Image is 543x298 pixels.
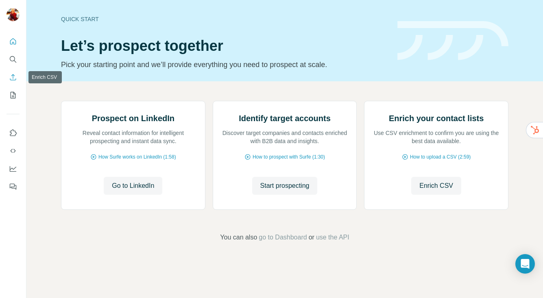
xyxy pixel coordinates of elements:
[98,153,176,161] span: How Surfe works on LinkedIn (1:58)
[61,38,388,54] h1: Let’s prospect together
[260,181,310,191] span: Start prospecting
[411,177,461,195] button: Enrich CSV
[259,233,307,242] button: go to Dashboard
[70,129,197,145] p: Reveal contact information for intelligent prospecting and instant data sync.
[515,254,535,274] div: Open Intercom Messenger
[7,70,20,85] button: Enrich CSV
[239,113,331,124] h2: Identify target accounts
[252,177,318,195] button: Start prospecting
[7,144,20,158] button: Use Surfe API
[61,15,388,23] div: Quick start
[7,126,20,140] button: Use Surfe on LinkedIn
[112,181,154,191] span: Go to LinkedIn
[7,52,20,67] button: Search
[104,177,162,195] button: Go to LinkedIn
[316,233,349,242] button: use the API
[389,113,484,124] h2: Enrich your contact lists
[220,233,257,242] span: You can also
[309,233,314,242] span: or
[410,153,471,161] span: How to upload a CSV (2:59)
[7,34,20,49] button: Quick start
[419,181,453,191] span: Enrich CSV
[61,59,388,70] p: Pick your starting point and we’ll provide everything you need to prospect at scale.
[253,153,325,161] span: How to prospect with Surfe (1:30)
[7,88,20,102] button: My lists
[7,179,20,194] button: Feedback
[7,161,20,176] button: Dashboard
[92,113,174,124] h2: Prospect on LinkedIn
[221,129,349,145] p: Discover target companies and contacts enriched with B2B data and insights.
[7,8,20,21] img: Avatar
[397,21,508,61] img: banner
[373,129,500,145] p: Use CSV enrichment to confirm you are using the best data available.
